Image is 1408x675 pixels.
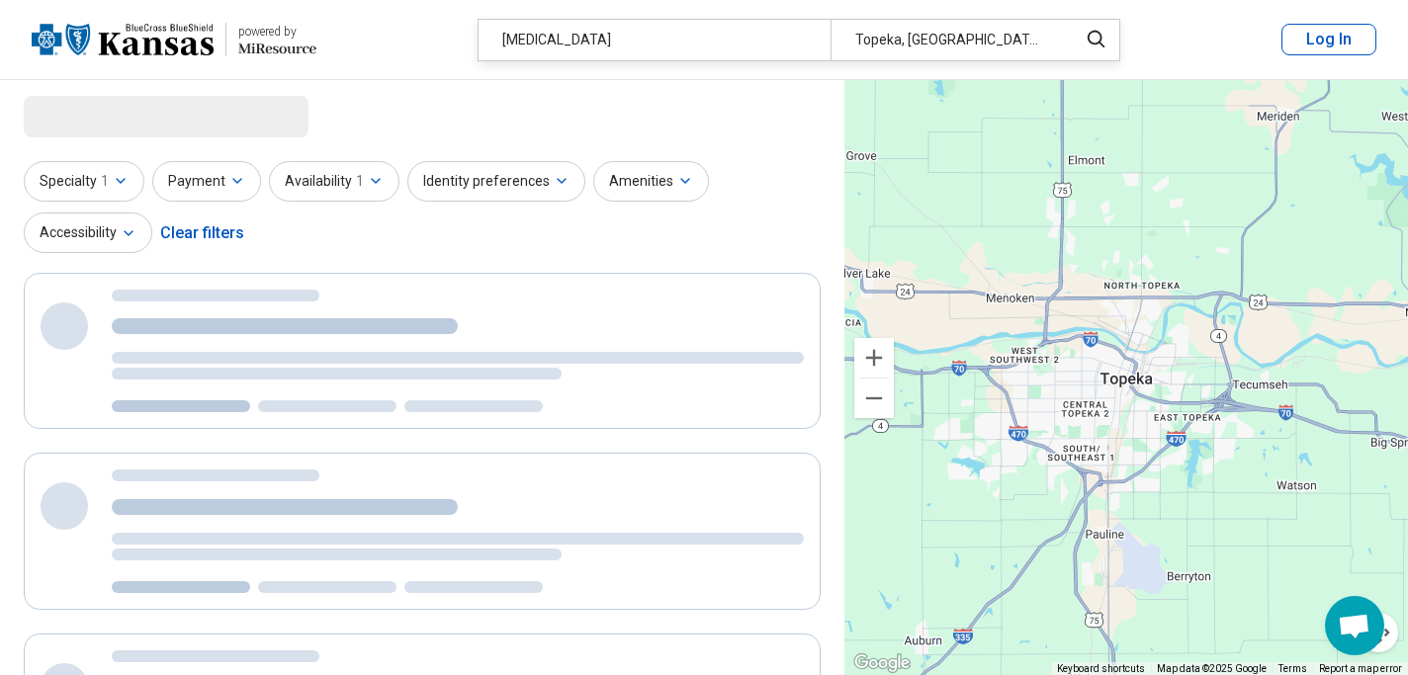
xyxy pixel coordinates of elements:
[152,161,261,202] button: Payment
[1157,663,1267,674] span: Map data ©2025 Google
[1281,24,1376,55] button: Log In
[269,161,399,202] button: Availability1
[32,16,214,63] img: Blue Cross Blue Shield Kansas
[831,20,1065,60] div: Topeka, [GEOGRAPHIC_DATA]
[24,212,152,253] button: Accessibility
[24,96,190,135] span: Loading...
[32,16,316,63] a: Blue Cross Blue Shield Kansaspowered by
[407,161,585,202] button: Identity preferences
[101,171,109,192] span: 1
[593,161,709,202] button: Amenities
[854,338,894,378] button: Zoom in
[238,23,316,41] div: powered by
[24,161,144,202] button: Specialty1
[1278,663,1307,674] a: Terms (opens in new tab)
[479,20,831,60] div: [MEDICAL_DATA]
[356,171,364,192] span: 1
[854,379,894,418] button: Zoom out
[1325,596,1384,655] div: Open chat
[1319,663,1402,674] a: Report a map error
[160,210,244,257] div: Clear filters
